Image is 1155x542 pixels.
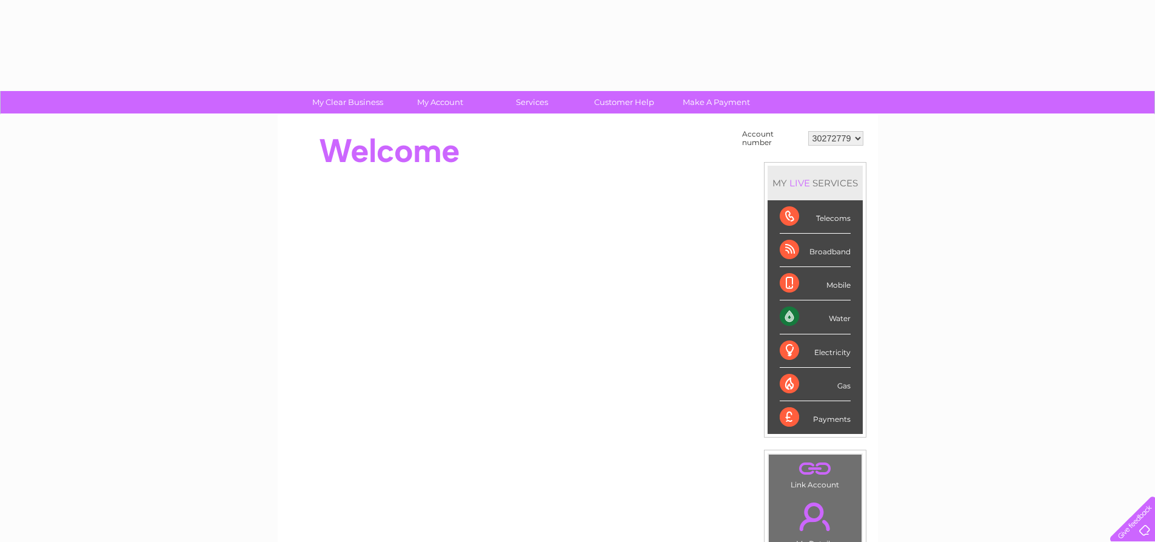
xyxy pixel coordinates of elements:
div: Water [780,300,851,334]
div: Electricity [780,334,851,368]
div: Broadband [780,234,851,267]
a: My Account [390,91,490,113]
a: My Clear Business [298,91,398,113]
a: Make A Payment [666,91,766,113]
div: MY SERVICES [768,166,863,200]
a: . [772,495,859,538]
div: Payments [780,401,851,434]
a: Services [482,91,582,113]
div: Mobile [780,267,851,300]
td: Link Account [768,454,862,492]
td: Account number [739,127,805,150]
a: Customer Help [574,91,674,113]
a: . [772,458,859,479]
div: LIVE [787,177,812,189]
div: Gas [780,368,851,401]
div: Telecoms [780,200,851,234]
